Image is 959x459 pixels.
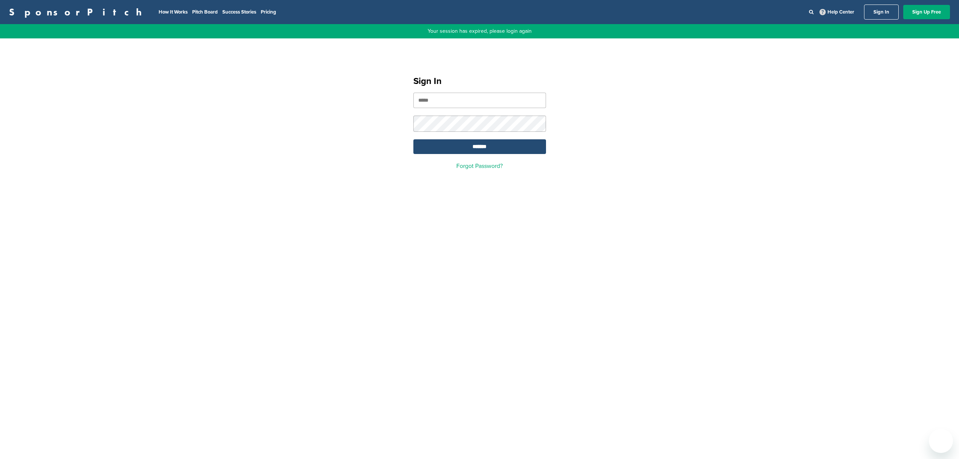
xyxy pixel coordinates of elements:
a: Success Stories [222,9,256,15]
h1: Sign In [413,75,546,88]
a: Forgot Password? [456,162,503,170]
a: Sign In [864,5,899,20]
a: SponsorPitch [9,7,147,17]
a: How It Works [159,9,188,15]
a: Pricing [261,9,276,15]
a: Pitch Board [192,9,218,15]
iframe: Button to launch messaging window [929,429,953,453]
a: Sign Up Free [903,5,950,19]
a: Help Center [818,8,856,17]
